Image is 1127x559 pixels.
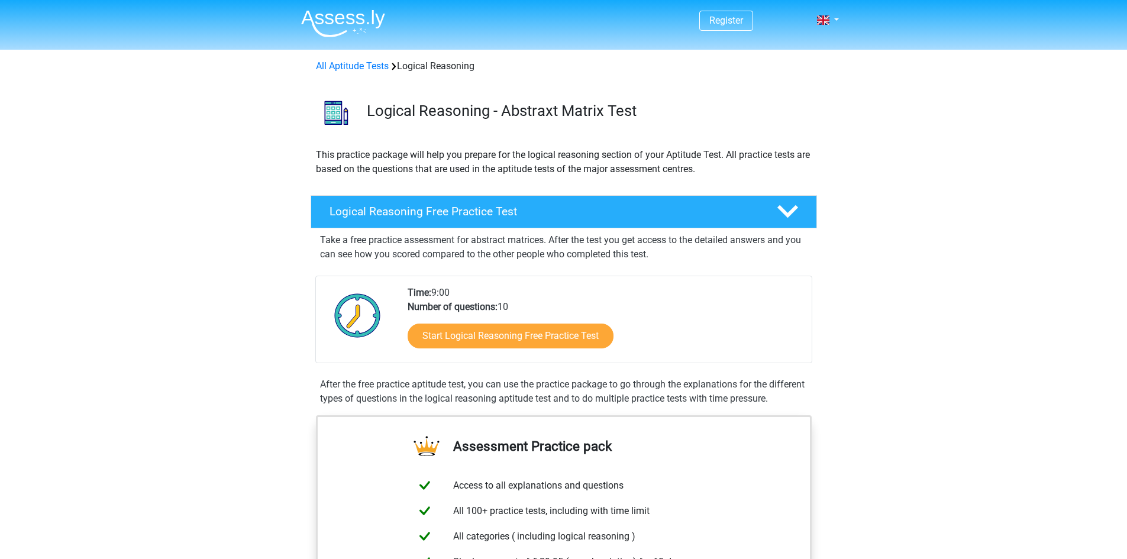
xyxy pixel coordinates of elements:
[306,195,822,228] a: Logical Reasoning Free Practice Test
[408,287,431,298] b: Time:
[316,60,389,72] a: All Aptitude Tests
[399,286,811,363] div: 9:00 10
[709,15,743,26] a: Register
[320,233,808,261] p: Take a free practice assessment for abstract matrices. After the test you get access to the detai...
[316,148,812,176] p: This practice package will help you prepare for the logical reasoning section of your Aptitude Te...
[367,102,808,120] h3: Logical Reasoning - Abstraxt Matrix Test
[408,324,613,348] a: Start Logical Reasoning Free Practice Test
[330,205,758,218] h4: Logical Reasoning Free Practice Test
[328,286,387,345] img: Clock
[301,9,385,37] img: Assessly
[311,59,816,73] div: Logical Reasoning
[408,301,498,312] b: Number of questions:
[311,88,361,138] img: logical reasoning
[315,377,812,406] div: After the free practice aptitude test, you can use the practice package to go through the explana...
